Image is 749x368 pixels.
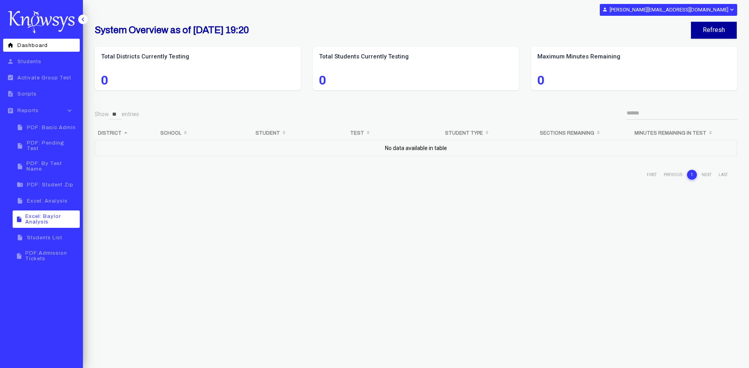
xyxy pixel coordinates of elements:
[27,235,62,240] span: Students List
[15,143,25,149] i: insert_drive_file
[537,126,631,140] th: Sections Remaining: activate to sort column ascending
[17,59,41,64] span: Students
[64,107,75,115] i: keyboard_arrow_down
[350,130,364,136] b: Test
[6,90,15,97] i: description
[27,182,73,188] span: PDF: Student Zip
[347,126,442,140] th: Test: activate to sort column ascending
[27,198,68,204] span: Excel: Analysis
[6,74,15,81] i: assignment_turned_in
[6,42,15,49] i: home
[25,214,77,225] span: Excel: Baylor Analysis
[610,7,728,13] b: [PERSON_NAME][EMAIL_ADDRESS][DOMAIN_NAME]
[6,58,15,65] i: person
[95,109,139,120] label: Show entries
[98,130,122,136] b: District
[15,163,24,170] i: insert_drive_file
[79,15,87,23] i: keyboard_arrow_left
[537,53,731,61] label: Maximum Minutes Remaining
[252,126,347,140] th: Student: activate to sort column ascending
[15,181,25,188] i: folder_zip
[95,25,249,35] b: System Overview as of [DATE] 19:20
[540,130,594,136] b: Sections Remaining
[728,6,734,13] i: expand_more
[95,126,157,140] th: District: activate to sort column descending
[445,130,483,136] b: Student Type
[17,91,37,97] span: Scripts
[109,109,122,120] select: Showentries
[27,125,76,130] span: PDF: Basic Admin
[101,53,295,61] label: Total Districts Currently Testing
[15,124,25,131] i: insert_drive_file
[319,53,512,61] label: Total Students Currently Testing
[95,140,737,160] td: No data available in table
[442,126,537,140] th: Student Type: activate to sort column ascending
[15,253,23,259] i: insert_drive_file
[15,216,23,223] i: insert_drive_file
[17,43,48,48] span: Dashboard
[687,170,697,180] a: 1
[157,126,252,140] th: School: activate to sort column ascending
[319,75,512,85] span: 0
[17,75,71,81] span: Activate Group Test
[255,130,280,136] b: Student
[691,22,737,39] button: Refresh
[602,7,608,12] i: person
[101,75,295,85] span: 0
[15,234,25,241] i: insert_drive_file
[631,126,737,140] th: Minutes Remaining in Test: activate to sort column ascending
[634,130,706,136] b: Minutes Remaining in Test
[6,107,15,114] i: assignment
[27,140,77,151] span: PDF: Pending Test
[25,250,77,261] span: PDF:Admission Tickets
[26,161,77,172] span: PDF: By Test Name
[15,197,25,204] i: insert_drive_file
[537,75,731,85] span: 0
[160,130,181,136] b: School
[17,108,39,113] span: Reports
